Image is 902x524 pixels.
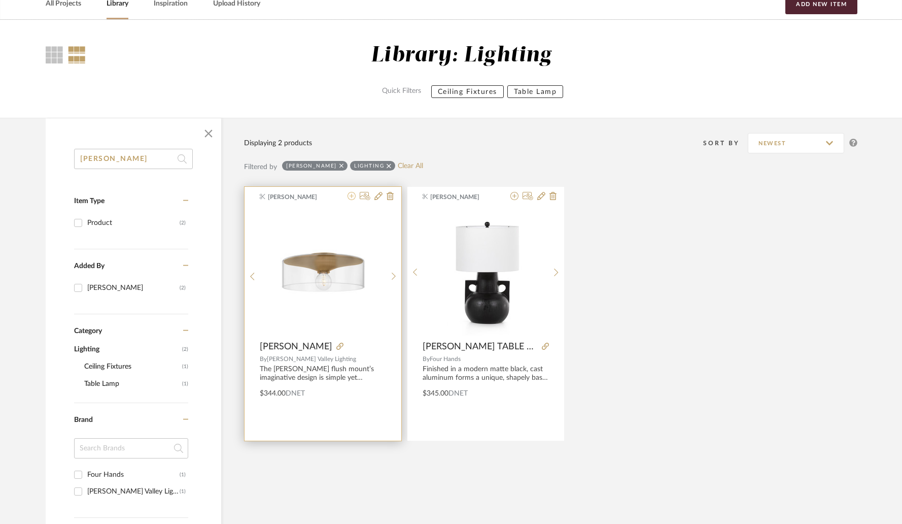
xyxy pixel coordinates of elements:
div: Lighting [354,162,384,169]
div: Four Hands [87,467,180,483]
span: [PERSON_NAME] Valley Lighting [267,356,356,362]
span: [PERSON_NAME] TABLE LAMP [423,341,538,352]
span: Table Lamp [84,375,180,392]
div: Displaying 2 products [244,138,312,149]
span: Four Hands [430,356,461,362]
div: 0 [260,209,386,336]
div: Filtered by [244,161,277,173]
span: (1) [182,376,188,392]
span: Brand [74,416,93,423]
div: [PERSON_NAME] [286,162,337,169]
button: Ceiling Fixtures [431,85,504,98]
span: DNET [448,390,468,397]
span: (1) [182,358,188,375]
div: Finished in a modern matte black, cast aluminum forms a unique, shapely base, topped by a white c... [423,365,549,382]
span: Category [74,327,102,336]
span: $345.00 [423,390,448,397]
span: [PERSON_NAME] [430,192,494,202]
div: (2) [180,215,186,231]
span: Ceiling Fixtures [84,358,180,375]
img: KILLIAN TABLE LAMP [438,209,533,336]
span: By [260,356,267,362]
span: [PERSON_NAME] [260,341,332,352]
div: (2) [180,280,186,296]
button: Close [198,123,219,144]
div: Sort By [703,138,748,148]
div: [PERSON_NAME] Valley Lighting [87,483,180,500]
a: Clear All [398,162,423,171]
div: [PERSON_NAME] [87,280,180,296]
span: $344.00 [260,390,286,397]
div: Product [87,215,180,231]
div: (1) [180,483,186,500]
input: Search within 2 results [74,149,193,169]
span: (2) [182,341,188,357]
span: By [423,356,430,362]
button: Table Lamp [507,85,563,98]
span: Added By [74,263,105,270]
label: Quick Filters [376,85,427,98]
div: Library: Lighting [371,43,551,69]
span: DNET [286,390,305,397]
span: [PERSON_NAME] [268,192,332,202]
input: Search Brands [74,438,188,458]
span: Lighting [74,341,180,358]
span: Item Type [74,198,105,205]
div: (1) [180,467,186,483]
div: The [PERSON_NAME] flush mount’s imaginative design is simple yet impactful. An inner funnel-shape... [260,365,386,382]
img: Killian [260,209,386,335]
